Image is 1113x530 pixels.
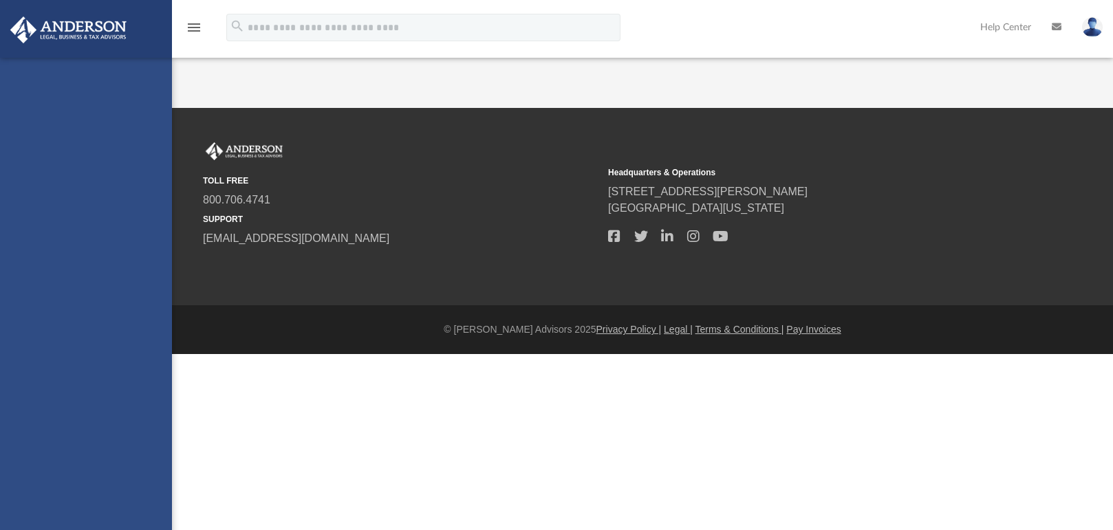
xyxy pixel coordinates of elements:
[6,16,131,43] img: Anderson Advisors Platinum Portal
[1082,17,1103,37] img: User Pic
[230,19,245,34] i: search
[203,232,389,244] a: [EMAIL_ADDRESS][DOMAIN_NAME]
[186,19,202,36] i: menu
[203,194,270,206] a: 800.706.4741
[608,186,808,197] a: [STREET_ADDRESS][PERSON_NAME]
[203,175,598,187] small: TOLL FREE
[203,142,285,160] img: Anderson Advisors Platinum Portal
[695,324,784,335] a: Terms & Conditions |
[786,324,841,335] a: Pay Invoices
[203,213,598,225] small: SUPPORT
[596,324,662,335] a: Privacy Policy |
[608,202,784,214] a: [GEOGRAPHIC_DATA][US_STATE]
[186,26,202,36] a: menu
[172,322,1113,337] div: © [PERSON_NAME] Advisors 2025
[664,324,693,335] a: Legal |
[608,166,1004,179] small: Headquarters & Operations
